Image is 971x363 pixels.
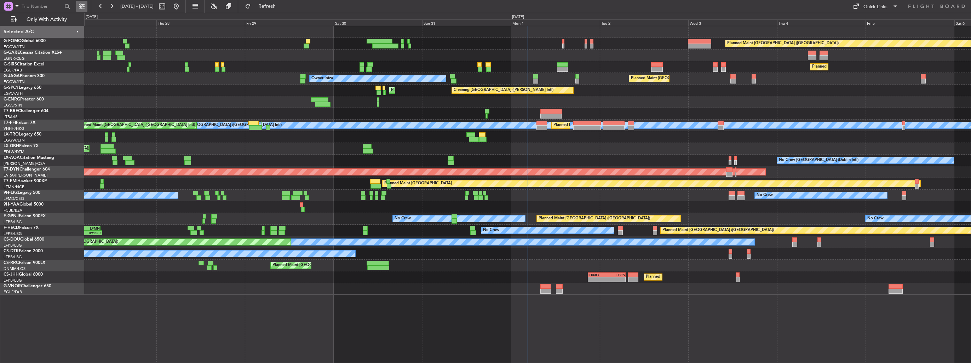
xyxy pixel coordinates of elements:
a: T7-FFIFalcon 7X [4,121,35,125]
div: Planned Maint [GEOGRAPHIC_DATA] [384,178,452,189]
div: 09:22 Z [84,231,102,235]
button: Refresh [242,1,284,12]
a: T7-EMIHawker 900XP [4,179,47,183]
span: T7-FFI [4,121,16,125]
div: Planned Maint Athens ([PERSON_NAME] Intl) [391,85,472,96]
span: G-JAGA [4,74,20,78]
a: 9H-YAAGlobal 5000 [4,202,44,207]
div: LFMN [81,226,100,230]
a: 9H-LPZLegacy 500 [4,191,40,195]
span: CS-RRC [4,261,19,265]
div: - [607,277,625,282]
a: EGSS/STN [4,103,22,108]
div: Fri 5 [866,19,954,26]
a: LTBA/ISL [4,114,19,120]
a: LFPB/LBG [4,254,22,260]
a: G-JAGAPhenom 300 [4,74,45,78]
div: Planned Maint [GEOGRAPHIC_DATA] ([GEOGRAPHIC_DATA]) [727,38,839,49]
div: [PERSON_NAME][GEOGRAPHIC_DATA] ([GEOGRAPHIC_DATA] Intl) [158,120,282,131]
a: EGLF/FAB [4,289,22,295]
span: 9H-YAA [4,202,19,207]
div: Fri 29 [245,19,334,26]
a: LFMD/CEQ [4,196,24,201]
a: LGAV/ATH [4,91,23,96]
a: EDLW/DTM [4,149,24,155]
div: Planned Maint [GEOGRAPHIC_DATA] ([GEOGRAPHIC_DATA]) [539,213,650,224]
div: No Crew [395,213,411,224]
span: CS-DTR [4,249,19,253]
a: G-FOMOGlobal 6000 [4,39,46,43]
span: LX-GBH [4,144,19,148]
div: Cleaning [GEOGRAPHIC_DATA] ([PERSON_NAME] Intl) [454,85,553,96]
div: - [588,277,607,282]
span: LX-AOA [4,156,20,160]
span: 9H-LPZ [4,191,18,195]
a: LX-GBHFalcon 7X [4,144,39,148]
a: LFPB/LBG [4,231,22,236]
a: LFMN/NCE [4,184,24,190]
span: G-ENRG [4,97,20,102]
div: Tue 2 [600,19,689,26]
span: CS-DOU [4,237,20,242]
span: T7-DYN [4,167,19,172]
a: CS-DTRFalcon 2000 [4,249,43,253]
a: G-ENRGPraetor 600 [4,97,44,102]
span: G-VNOR [4,284,21,288]
div: Sun 31 [422,19,511,26]
a: T7-DYNChallenger 604 [4,167,50,172]
a: LFPB/LBG [4,278,22,283]
a: EGGW/LTN [4,44,25,50]
div: Wed 27 [68,19,156,26]
a: G-GARECessna Citation XLS+ [4,51,62,55]
div: Mon 1 [511,19,600,26]
a: LX-AOACitation Mustang [4,156,54,160]
div: Planned Maint [GEOGRAPHIC_DATA] ([GEOGRAPHIC_DATA]) [272,260,384,271]
button: Quick Links [849,1,902,12]
span: G-SIRS [4,62,17,67]
div: Planned Maint [GEOGRAPHIC_DATA] ([GEOGRAPHIC_DATA]) [662,225,774,236]
span: T7-BRE [4,109,18,113]
span: T7-EMI [4,179,17,183]
div: Planned Maint [GEOGRAPHIC_DATA] ([GEOGRAPHIC_DATA]) [812,62,924,72]
a: EGGW/LTN [4,138,25,143]
a: EVRA/[PERSON_NAME] [4,173,47,178]
div: No Crew [483,225,499,236]
div: [DATE] [86,14,98,20]
a: FCBB/BZV [4,208,22,213]
div: Thu 28 [156,19,245,26]
a: G-SIRSCitation Excel [4,62,44,67]
a: G-SPCYLegacy 650 [4,86,41,90]
span: Refresh [252,4,282,9]
div: Sat 30 [334,19,423,26]
span: G-GARE [4,51,20,55]
span: G-SPCY [4,86,19,90]
a: LX-TROLegacy 650 [4,132,41,137]
a: VHHH/HKG [4,126,24,131]
a: F-GPNJFalcon 900EX [4,214,46,218]
span: F-HECD [4,226,19,230]
button: Only With Activity [8,14,77,25]
div: Planned Maint [GEOGRAPHIC_DATA] ([GEOGRAPHIC_DATA]) [631,73,742,84]
span: F-GPNJ [4,214,19,218]
div: LPCS [607,273,625,277]
div: No Crew [GEOGRAPHIC_DATA] (Dublin Intl) [779,155,858,166]
a: LFPB/LBG [4,219,22,225]
div: KRNO [588,273,607,277]
a: T7-BREChallenger 604 [4,109,48,113]
a: DNMM/LOS [4,266,25,271]
span: CS-JHH [4,272,19,277]
a: CS-RRCFalcon 900LX [4,261,45,265]
div: Wed 3 [688,19,777,26]
div: Quick Links [863,4,887,11]
a: CS-JHHGlobal 6000 [4,272,43,277]
div: [DATE] [512,14,524,20]
span: Only With Activity [18,17,75,22]
div: No Crew [757,190,773,201]
a: CS-DOUGlobal 6500 [4,237,44,242]
div: Planned Maint [GEOGRAPHIC_DATA] ([GEOGRAPHIC_DATA]) [646,272,757,282]
a: F-HECDFalcon 7X [4,226,39,230]
div: Planned Maint [GEOGRAPHIC_DATA] ([GEOGRAPHIC_DATA] Intl) [77,120,195,131]
div: Owner Ibiza [311,73,333,84]
a: EGLF/FAB [4,68,22,73]
div: Planned Maint [GEOGRAPHIC_DATA] ([GEOGRAPHIC_DATA] Intl) [553,120,672,131]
